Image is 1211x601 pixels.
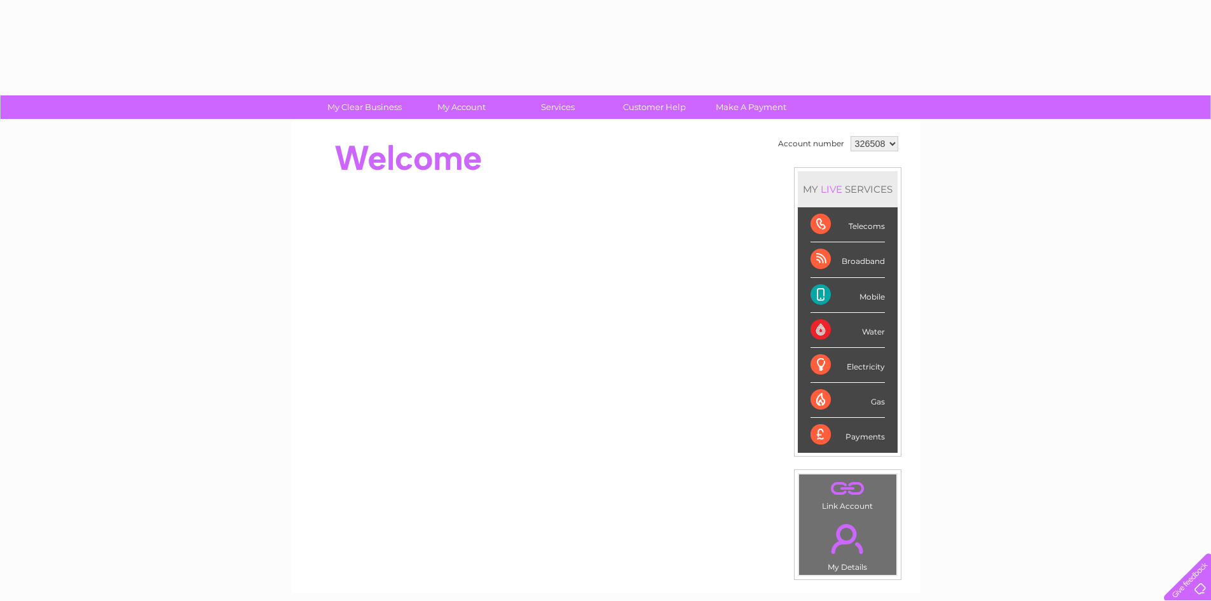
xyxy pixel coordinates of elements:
[798,513,897,576] td: My Details
[798,474,897,514] td: Link Account
[802,516,893,561] a: .
[811,242,885,277] div: Broadband
[811,278,885,313] div: Mobile
[811,383,885,418] div: Gas
[312,95,417,119] a: My Clear Business
[775,133,847,155] td: Account number
[818,183,845,195] div: LIVE
[798,171,898,207] div: MY SERVICES
[409,95,514,119] a: My Account
[811,207,885,242] div: Telecoms
[699,95,804,119] a: Make A Payment
[505,95,610,119] a: Services
[602,95,707,119] a: Customer Help
[802,478,893,500] a: .
[811,418,885,452] div: Payments
[811,348,885,383] div: Electricity
[811,313,885,348] div: Water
